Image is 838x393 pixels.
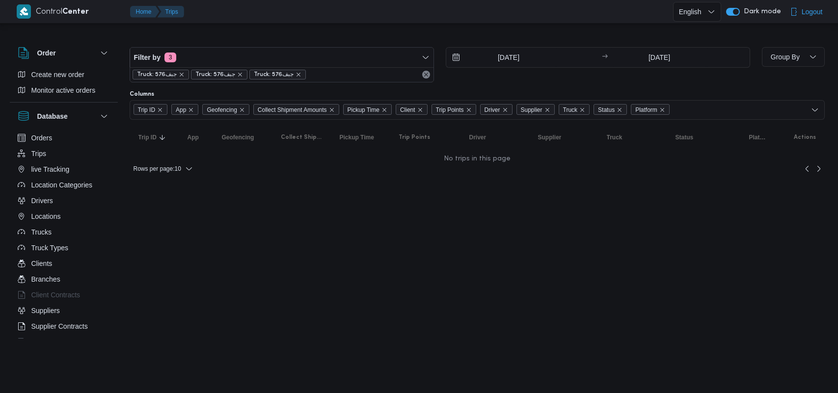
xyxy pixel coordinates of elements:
[134,52,161,63] span: Filter by
[635,105,657,115] span: Platform
[602,54,608,61] div: →
[348,105,379,115] span: Pickup Time
[631,104,670,115] span: Platform
[14,224,114,240] button: Trucks
[14,67,114,82] button: Create new order
[31,289,81,301] span: Client Contracts
[538,133,562,141] span: Supplier
[534,130,593,145] button: Supplier
[253,104,339,115] span: Collect Shipment Amounts
[516,104,555,115] span: Supplier
[811,106,819,114] button: Open list of options
[762,47,825,67] button: Group By
[130,48,433,67] button: Filter by3 active filters
[10,67,118,102] div: Order
[480,104,513,115] span: Driver
[31,305,60,316] span: Suppliers
[14,82,114,98] button: Monitor active orders
[579,107,585,113] button: Remove Truck from selection in this group
[130,155,825,163] center: No trips in this page
[18,47,110,59] button: Order
[381,107,387,113] button: Remove Pickup Time from selection in this group
[191,70,247,79] span: Truck: 576جبف
[31,320,88,332] span: Supplier Contracts
[14,318,114,334] button: Supplier Contracts
[130,6,160,18] button: Home
[343,104,392,115] span: Pickup Time
[130,90,154,98] label: Columns
[672,130,735,145] button: Status
[432,104,476,115] span: Trip Points
[31,242,68,254] span: Truck Types
[218,130,267,145] button: Geofencing
[158,6,184,18] button: Trips
[465,130,524,145] button: Driver
[31,132,53,144] span: Orders
[222,133,254,141] span: Geofencing
[31,179,93,191] span: Location Categories
[254,70,294,79] span: Truck: جبف576
[176,105,186,115] span: App
[14,287,114,303] button: Client Contracts
[130,163,197,175] button: Rows per page:10
[794,133,816,141] span: Actions
[607,133,622,141] span: Truck
[14,177,114,193] button: Location Categories
[14,303,114,318] button: Suppliers
[611,48,708,67] input: Press the down key to open a popover containing a calendar.
[603,130,662,145] button: Truck
[469,133,487,141] span: Driver
[14,193,114,209] button: Drivers
[138,133,157,141] span: Trip ID; Sorted in descending order
[195,70,235,79] span: Truck: 576جبف
[420,69,432,80] button: Remove
[329,107,335,113] button: Remove Collect Shipment Amounts from selection in this group
[10,130,118,342] div: Database
[14,256,114,271] button: Clients
[617,107,622,113] button: Remove Status from selection in this group
[171,104,198,115] span: App
[14,334,114,350] button: Devices
[134,163,181,175] span: Rows per page : 10
[14,271,114,287] button: Branches
[207,105,237,115] span: Geofencing
[31,69,84,80] span: Create new order
[14,130,114,146] button: Orders
[202,104,249,115] span: Geofencing
[179,72,185,78] button: remove selected entity
[340,133,374,141] span: Pickup Time
[336,130,385,145] button: Pickup Time
[14,240,114,256] button: Truck Types
[31,273,60,285] span: Branches
[544,107,550,113] button: Remove Supplier from selection in this group
[771,53,800,61] span: Group By
[249,70,306,79] span: Truck: جبف576
[31,258,53,269] span: Clients
[14,161,114,177] button: live Tracking
[802,6,823,18] span: Logout
[594,104,627,115] span: Status
[281,133,322,141] span: Collect Shipment Amounts
[31,210,61,222] span: Locations
[18,110,110,122] button: Database
[466,107,472,113] button: Remove Trip Points from selection in this group
[31,195,53,207] span: Drivers
[400,105,415,115] span: Client
[37,47,56,59] h3: Order
[135,130,174,145] button: Trip IDSorted in descending order
[31,148,47,159] span: Trips
[676,133,694,141] span: Status
[786,2,827,22] button: Logout
[37,110,68,122] h3: Database
[659,107,665,113] button: Remove Platform from selection in this group
[159,133,166,141] svg: Sorted in descending order
[813,163,825,175] a: Next page, 2
[399,133,430,141] span: Trip Points
[296,72,301,78] button: remove selected entity
[396,104,428,115] span: Client
[521,105,542,115] span: Supplier
[157,107,163,113] button: Remove Trip ID from selection in this group
[62,8,89,16] b: Center
[258,105,327,115] span: Collect Shipment Amounts
[485,105,500,115] span: Driver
